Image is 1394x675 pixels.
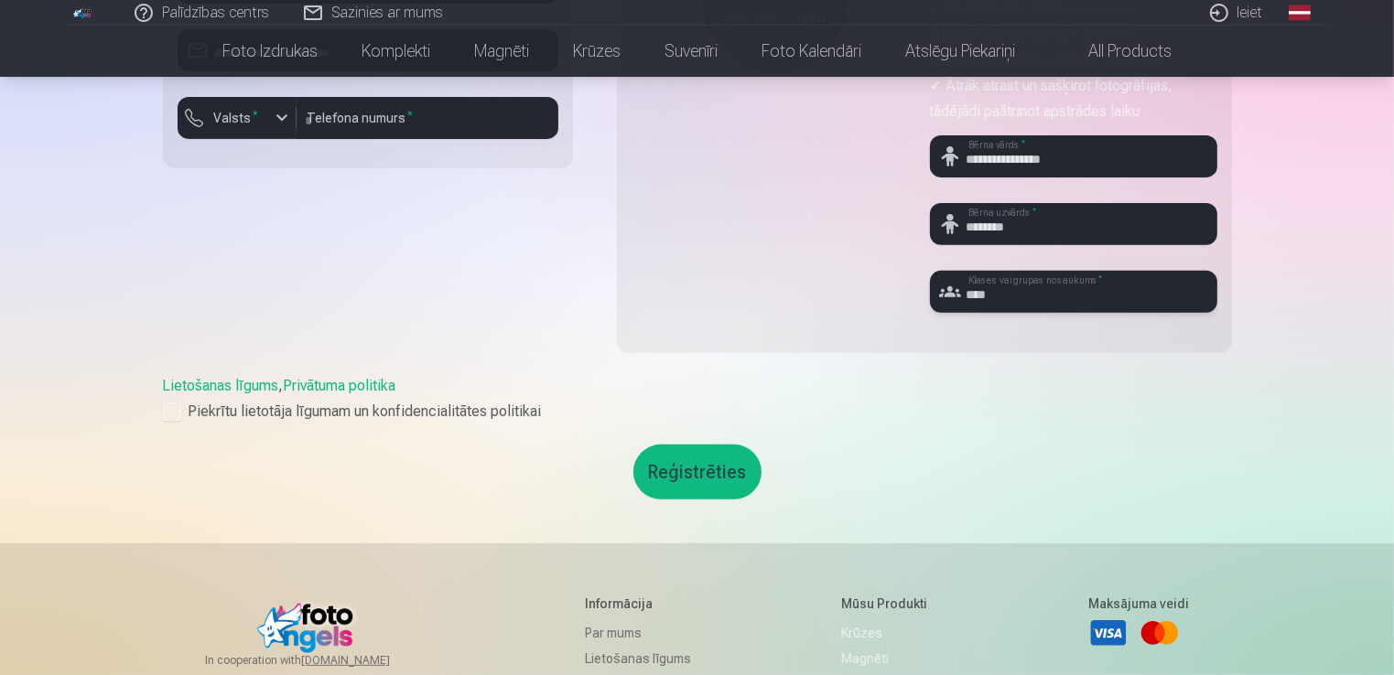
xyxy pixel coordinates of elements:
h5: Mūsu produkti [841,595,937,613]
a: Atslēgu piekariņi [883,26,1037,77]
a: Foto izdrukas [200,26,340,77]
button: Reģistrēties [633,445,762,499]
a: Lietošanas līgums [585,646,691,671]
a: Magnēti [452,26,551,77]
button: Valsts* [178,97,297,139]
a: Suvenīri [643,26,740,77]
a: Lietošanas līgums [163,377,279,394]
a: Visa [1088,613,1129,653]
label: Valsts [207,109,266,127]
a: Krūzes [841,620,937,646]
a: All products [1037,26,1194,77]
div: , [163,375,1232,423]
span: In cooperation with [205,653,434,668]
a: Mastercard [1140,613,1180,653]
img: /fa1 [73,7,93,18]
h5: Informācija [585,595,691,613]
a: Par mums [585,620,691,646]
a: Magnēti [841,646,937,671]
a: [DOMAIN_NAME] [301,653,434,668]
a: Foto kalendāri [740,26,883,77]
h5: Maksājuma veidi [1088,595,1189,613]
a: Privātuma politika [284,377,396,394]
p: ✔ Ātrāk atrast un sašķirot fotogrāfijas, tādējādi paātrinot apstrādes laiku [930,73,1217,124]
a: Komplekti [340,26,452,77]
a: Krūzes [551,26,643,77]
label: Piekrītu lietotāja līgumam un konfidencialitātes politikai [163,401,1232,423]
